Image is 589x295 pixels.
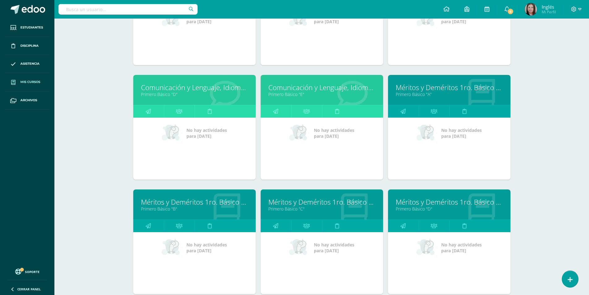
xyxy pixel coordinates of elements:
img: no_activities_small.png [416,238,437,257]
img: no_activities_small.png [416,124,437,142]
img: e03ec1ec303510e8e6f60bf4728ca3bf.png [525,3,537,15]
a: Primero Básico "E" [268,91,375,97]
span: No hay actividades para [DATE] [441,127,482,139]
span: Estudiantes [20,25,43,30]
img: no_activities_small.png [162,238,182,257]
span: 6 [507,8,514,15]
span: No hay actividades para [DATE] [186,13,227,24]
span: Asistencia [20,61,40,66]
a: Mis cursos [5,73,49,91]
a: Asistencia [5,55,49,73]
a: Primero Básico "D" [396,206,503,212]
a: Disciplina [5,37,49,55]
a: Méritos y Deméritos 1ro. Básico "A" [396,83,503,92]
span: No hay actividades para [DATE] [314,127,354,139]
a: Archivos [5,91,49,110]
span: No hay actividades para [DATE] [186,242,227,254]
img: no_activities_small.png [416,9,437,28]
span: Cerrar panel [17,287,41,291]
span: No hay actividades para [DATE] [441,13,482,24]
img: no_activities_small.png [289,124,309,142]
span: No hay actividades para [DATE] [186,127,227,139]
a: Estudiantes [5,19,49,37]
span: Archivos [20,98,37,103]
span: Mi Perfil [542,9,556,15]
span: Mis cursos [20,80,40,85]
a: Primero Básico "C" [268,206,375,212]
span: Inglés [542,4,556,10]
img: no_activities_small.png [162,9,182,28]
a: Méritos y Deméritos 1ro. Básico "D" [396,197,503,207]
span: Disciplina [20,43,39,48]
input: Busca un usuario... [58,4,198,15]
img: no_activities_small.png [289,238,309,257]
a: Méritos y Deméritos 1ro. Básico "B" [141,197,248,207]
a: Méritos y Deméritos 1ro. Básico "C" [268,197,375,207]
a: Primero Básico "D" [141,91,248,97]
span: Soporte [25,270,40,274]
span: No hay actividades para [DATE] [314,242,354,254]
a: Comunicación y Lenguaje, Idioma Extranjero Inglés [268,83,375,92]
span: No hay actividades para [DATE] [441,242,482,254]
img: no_activities_small.png [162,124,182,142]
a: Comunicación y Lenguaje, Idioma Extranjero Inglés [141,83,248,92]
a: Soporte [7,267,47,275]
span: No hay actividades para [DATE] [314,13,354,24]
img: no_activities_small.png [289,9,309,28]
a: Primero Básico "A" [396,91,503,97]
a: Primero Básico "B" [141,206,248,212]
